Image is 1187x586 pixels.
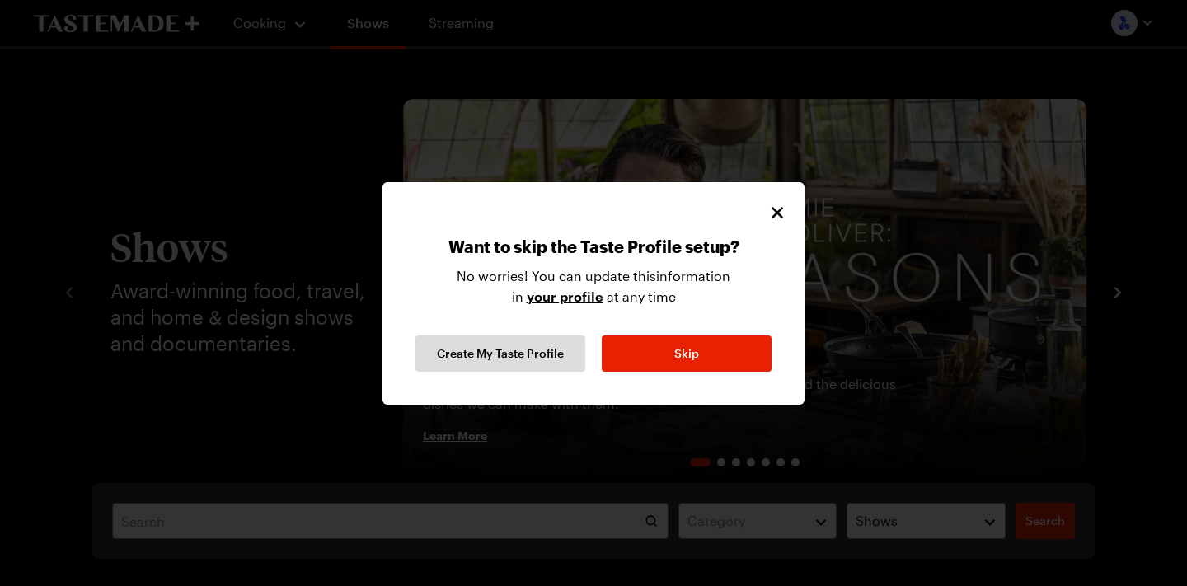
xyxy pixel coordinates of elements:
[767,202,788,223] button: Close
[527,287,603,305] a: your profile
[437,345,564,362] span: Create My Taste Profile
[415,335,585,372] button: Continue Taste Profile
[602,335,772,372] button: Skip Taste Profile
[457,266,730,319] p: No worries! You can update this information in at any time
[448,237,739,266] p: Want to skip the Taste Profile setup?
[674,345,699,362] span: Skip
